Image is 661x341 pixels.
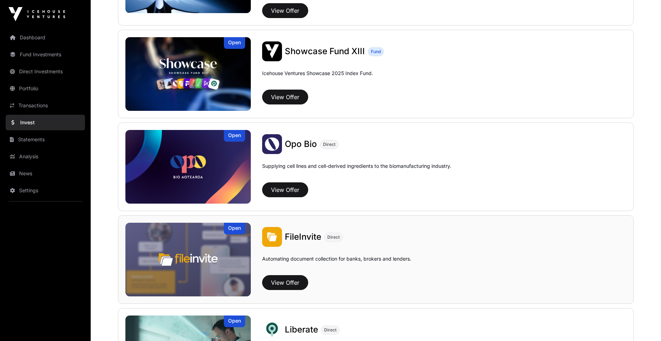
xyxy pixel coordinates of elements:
[6,47,85,62] a: Fund Investments
[6,98,85,113] a: Transactions
[285,324,318,335] a: Liberate
[327,234,340,240] span: Direct
[125,37,251,111] a: Showcase Fund XIIIOpen
[125,223,251,296] img: FileInvite
[285,46,365,57] a: Showcase Fund XIII
[125,37,251,111] img: Showcase Fund XIII
[6,30,85,45] a: Dashboard
[324,327,337,333] span: Direct
[224,316,245,327] div: Open
[285,232,321,242] span: FileInvite
[125,223,251,296] a: FileInviteOpen
[626,307,661,341] iframe: Chat Widget
[285,139,317,149] span: Opo Bio
[6,183,85,198] a: Settings
[224,223,245,234] div: Open
[6,115,85,130] a: Invest
[224,37,245,49] div: Open
[262,320,282,340] img: Liberate
[262,182,308,197] button: View Offer
[224,130,245,142] div: Open
[262,134,282,154] img: Opo Bio
[285,231,321,243] a: FileInvite
[323,142,335,147] span: Direct
[262,275,308,290] button: View Offer
[371,49,381,55] span: Fund
[125,130,251,204] a: Opo BioOpen
[6,166,85,181] a: News
[6,64,85,79] a: Direct Investments
[262,70,373,77] p: Icehouse Ventures Showcase 2025 Index Fund.
[262,41,282,61] img: Showcase Fund XIII
[6,81,85,96] a: Portfolio
[6,132,85,147] a: Statements
[9,7,65,21] img: Icehouse Ventures Logo
[262,255,411,272] p: Automating document collection for banks, brokers and lenders.
[262,3,308,18] button: View Offer
[6,149,85,164] a: Analysis
[262,163,451,170] p: Supplying cell lines and cell-derived ingredients to the biomanufacturing industry.
[262,227,282,247] img: FileInvite
[285,138,317,150] a: Opo Bio
[285,46,365,56] span: Showcase Fund XIII
[125,130,251,204] img: Opo Bio
[262,90,308,104] button: View Offer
